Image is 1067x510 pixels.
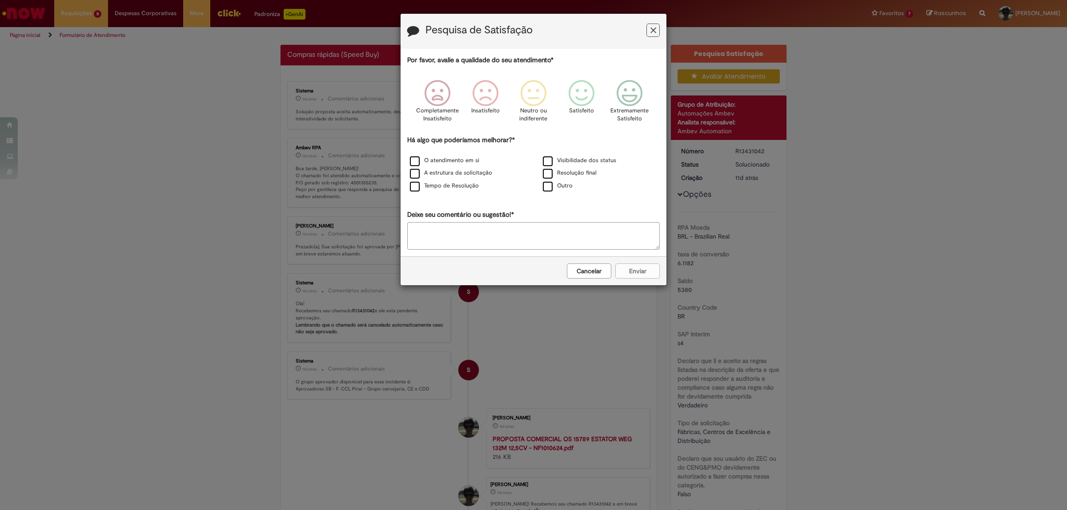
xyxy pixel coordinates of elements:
[407,135,660,193] div: Há algo que poderíamos melhorar?*
[410,169,492,177] label: A estrutura da solicitação
[543,156,616,165] label: Visibilidade dos status
[559,73,604,134] div: Satisfeito
[517,107,550,123] p: Neutro ou indiferente
[463,73,508,134] div: Insatisfeito
[407,56,554,65] label: Por favor, avalie a qualidade do seu atendimento*
[425,24,533,36] label: Pesquisa de Satisfação
[410,156,479,165] label: O atendimento em si
[414,73,460,134] div: Completamente Insatisfeito
[511,73,556,134] div: Neutro ou indiferente
[416,107,459,123] p: Completamente Insatisfeito
[607,73,652,134] div: Extremamente Satisfeito
[610,107,649,123] p: Extremamente Satisfeito
[543,182,573,190] label: Outro
[543,169,597,177] label: Resolução final
[407,210,514,219] label: Deixe seu comentário ou sugestão!*
[569,107,594,115] p: Satisfeito
[567,263,611,279] button: Cancelar
[410,182,479,190] label: Tempo de Resolução
[471,107,500,115] p: Insatisfeito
